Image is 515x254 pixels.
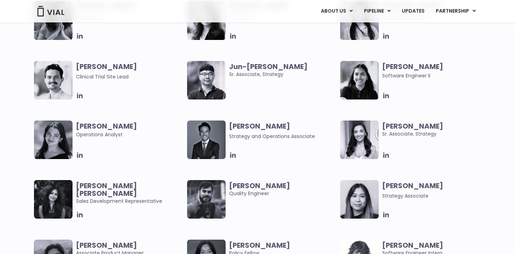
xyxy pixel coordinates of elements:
b: [PERSON_NAME] [76,62,137,71]
img: Man smiling posing for picture [187,180,226,219]
b: [PERSON_NAME] [PERSON_NAME] [76,181,137,198]
img: Vial Logo [37,6,65,16]
span: Strategy and Operations Associate [229,133,315,140]
a: PIPELINEMenu Toggle [358,5,396,17]
b: [PERSON_NAME] [382,181,443,191]
span: Sr. Associate, Strategy [382,122,490,138]
a: ABOUT USMenu Toggle [315,5,358,17]
b: [PERSON_NAME] [76,121,137,131]
b: [PERSON_NAME] [382,240,443,250]
b: [PERSON_NAME] [229,121,290,131]
b: [PERSON_NAME] [229,181,290,191]
img: Headshot of smiling woman named Sharicka [34,121,73,159]
span: Quality Engineer [229,182,337,197]
b: [PERSON_NAME] [382,62,443,71]
b: Jun-[PERSON_NAME] [229,62,308,71]
span: Operations Analyst [76,122,184,138]
span: Sr. Associate, Strategy [229,63,337,78]
img: Headshot of smiling man named Urann [187,121,226,159]
img: Smiling woman named Harman [34,180,73,219]
b: [PERSON_NAME] [382,121,443,131]
img: Image of smiling man named Jun-Goo [187,61,226,99]
span: Software Engineer II [382,72,430,79]
span: Strategy Associate [382,192,428,199]
img: Smiling woman named Ana [340,121,379,159]
img: Image of smiling man named Glenn [34,61,73,99]
b: [PERSON_NAME] [76,240,137,250]
img: Headshot of smiling woman named Vanessa [340,180,379,219]
span: Clinical Trial Site Lead [76,73,129,80]
b: [PERSON_NAME] [229,240,290,250]
img: Image of smiling woman named Tanvi [340,61,379,99]
a: UPDATES [396,5,430,17]
span: Sales Development Representative [76,182,184,205]
a: PARTNERSHIPMenu Toggle [430,5,481,17]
